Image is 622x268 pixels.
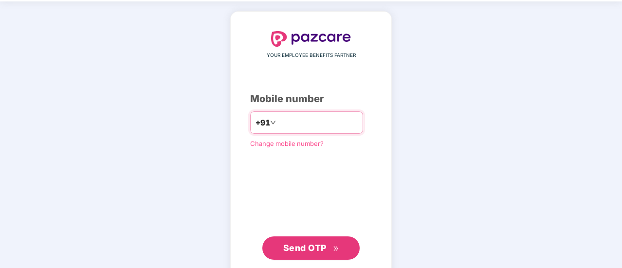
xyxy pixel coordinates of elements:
[270,120,276,125] span: down
[262,236,360,260] button: Send OTPdouble-right
[267,52,356,59] span: YOUR EMPLOYEE BENEFITS PARTNER
[256,117,270,129] span: +91
[250,140,324,147] a: Change mobile number?
[250,91,372,107] div: Mobile number
[283,243,327,253] span: Send OTP
[333,246,339,252] span: double-right
[271,31,351,47] img: logo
